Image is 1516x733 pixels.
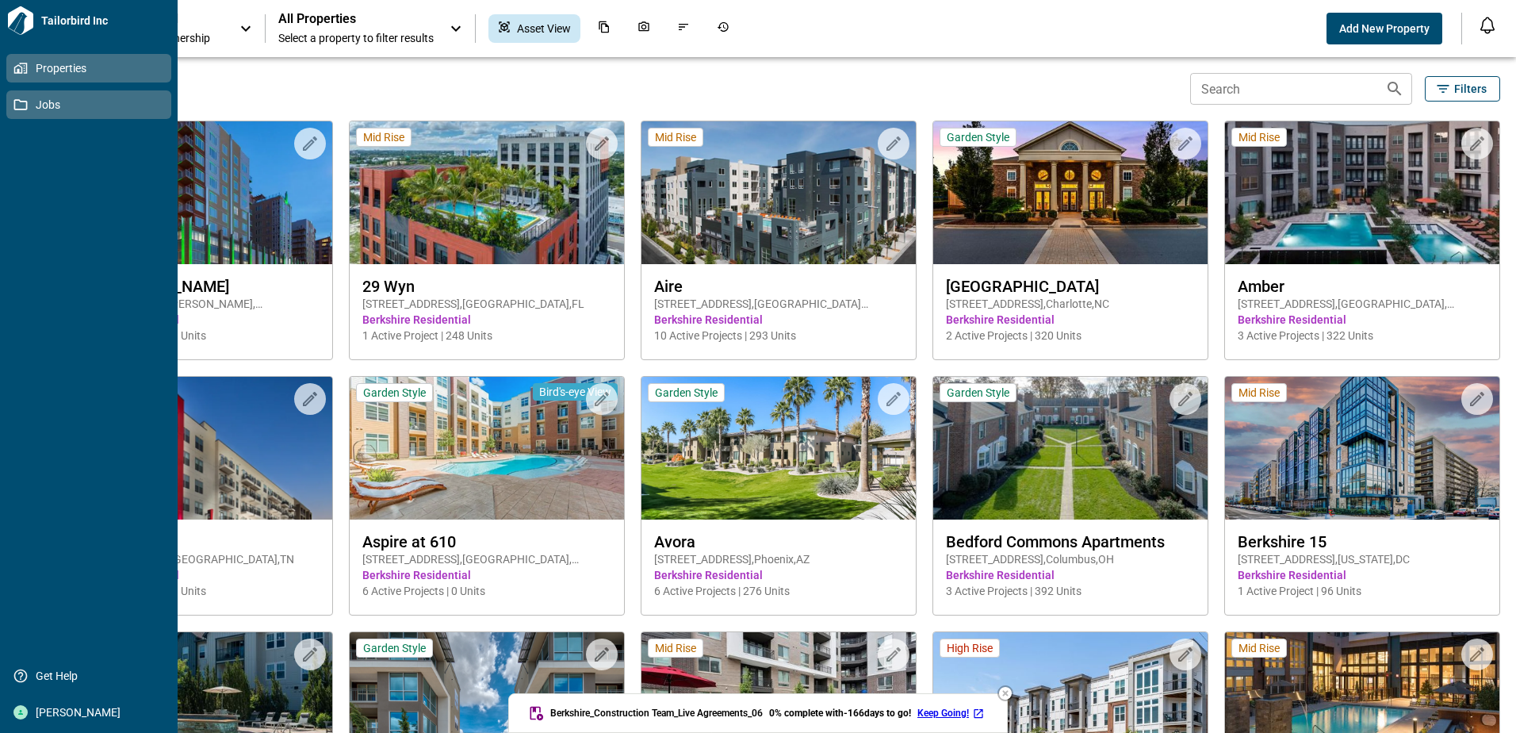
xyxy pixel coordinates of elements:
span: Berkshire Residential [71,567,320,583]
span: Berkshire Residential [946,567,1195,583]
span: 10 Active Projects | 293 Units [654,328,903,343]
span: Berkshire Residential [362,312,611,328]
img: property-asset [1225,121,1499,264]
span: 2020 [PERSON_NAME] [71,277,320,296]
img: property-asset [350,121,624,264]
span: 3 Active Projects | 392 Units [946,583,1195,599]
span: Berkshire Residential [654,567,903,583]
span: [PERSON_NAME] [28,704,156,720]
span: Garden Style [363,386,426,400]
span: Asset View [517,21,571,36]
span: [STREET_ADDRESS] , [GEOGRAPHIC_DATA][PERSON_NAME] , CA [654,296,903,312]
div: Issues & Info [668,14,699,43]
span: Add New Property [1339,21,1430,36]
span: Filters [1454,81,1487,97]
span: Garden Style [947,386,1009,400]
span: Bird's-eye View [539,385,611,399]
div: Asset View [488,14,580,43]
button: Search properties [1379,73,1411,105]
span: [STREET_ADDRESS] , Phoenix , AZ [654,551,903,567]
span: 0 % complete with -166 days to go! [769,707,911,720]
span: Berkshire Residential [946,312,1195,328]
span: Mid Rise [1238,386,1280,400]
span: Berkshire Residential [1238,567,1487,583]
span: [STREET_ADDRESS][PERSON_NAME] , [GEOGRAPHIC_DATA] , CO [71,296,320,312]
span: Bedford Commons Apartments [946,532,1195,551]
span: Garden Style [947,130,1009,144]
span: Berkshire 15 [1238,532,1487,551]
img: property-asset [933,121,1208,264]
span: [STREET_ADDRESS] , [GEOGRAPHIC_DATA] , [GEOGRAPHIC_DATA] [362,551,611,567]
span: 6 Active Projects | 0 Units [362,583,611,599]
span: High Rise [947,641,993,655]
span: 6 Active Projects | 276 Units [654,583,903,599]
span: Berkshire Residential [654,312,903,328]
img: property-asset [350,377,624,520]
span: Avora [654,532,903,551]
span: [STREET_ADDRESS] , [GEOGRAPHIC_DATA] , [GEOGRAPHIC_DATA] [1238,296,1487,312]
span: Berkshire Residential [362,567,611,583]
a: Keep Going! [917,707,988,720]
span: Aspire at 610 [362,532,611,551]
span: All Properties [278,11,434,27]
button: Add New Property [1326,13,1442,44]
button: Filters [1425,76,1500,102]
a: Properties [6,54,171,83]
div: Documents [588,14,620,43]
span: [STREET_ADDRESS] , Charlotte , NC [946,296,1195,312]
span: 3 Active Projects | 322 Units [1238,328,1487,343]
span: Berkshire_Construction Team_Live Agreements_06 [550,707,763,720]
span: Jobs [28,97,156,113]
span: Garden Style [655,386,718,400]
img: property-asset [1225,377,1499,520]
img: property-asset [58,377,332,520]
img: property-asset [58,121,332,264]
div: Photos [628,14,660,43]
span: [STREET_ADDRESS] , [GEOGRAPHIC_DATA] , TN [71,551,320,567]
span: Mid Rise [363,130,404,144]
span: 7 Active Projects | 231 Units [71,328,320,343]
span: Mid Rise [655,130,696,144]
span: Aire [654,277,903,296]
a: Jobs [6,90,171,119]
span: [STREET_ADDRESS] , Columbus , OH [946,551,1195,567]
div: Job History [707,14,739,43]
span: Mid Rise [1238,130,1280,144]
span: [STREET_ADDRESS] , [GEOGRAPHIC_DATA] , FL [362,296,611,312]
span: Get Help [28,668,156,684]
span: 9 Active Projects | 153 Units [71,583,320,599]
span: Garden Style [363,641,426,655]
img: property-asset [641,377,916,520]
span: [STREET_ADDRESS] , [US_STATE] , DC [1238,551,1487,567]
span: Berkshire Residential [1238,312,1487,328]
span: Mid Rise [655,641,696,655]
span: 1 Active Project | 96 Units [1238,583,1487,599]
span: Select a property to filter results [278,30,434,46]
span: Mid Rise [1238,641,1280,655]
span: Berkshire Residential [71,312,320,328]
span: 29 Wyn [362,277,611,296]
img: property-asset [641,121,916,264]
span: Tailorbird Inc [35,13,171,29]
span: 2 Active Projects | 320 Units [946,328,1195,343]
button: Open notification feed [1475,13,1500,38]
span: [GEOGRAPHIC_DATA] [946,277,1195,296]
span: Amber [1238,277,1487,296]
span: Properties [28,60,156,76]
span: Artisan on 18th [71,532,320,551]
img: property-asset [933,377,1208,520]
span: 1 Active Project | 248 Units [362,328,611,343]
span: 123 Properties [57,81,1184,97]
